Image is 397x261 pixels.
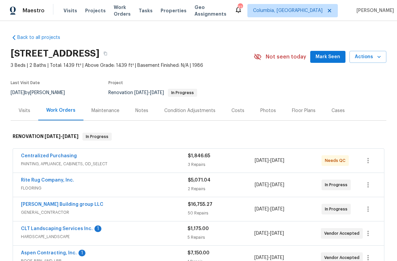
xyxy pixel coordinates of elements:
div: 50 Repairs [188,210,255,216]
span: - [254,254,284,261]
div: 5 Repairs [188,234,254,241]
span: 3 Beds | 2 Baths | Total: 1439 ft² | Above Grade: 1439 ft² | Basement Finished: N/A | 1986 [11,62,254,69]
span: [DATE] [63,134,78,139]
span: - [255,157,284,164]
span: Visits [64,7,77,14]
span: - [45,134,78,139]
a: CLT Landscaping Services Inc. [21,226,93,231]
span: $7,150.00 [188,251,209,255]
span: [DATE] [11,90,25,95]
a: Back to all projects [11,34,74,41]
div: Floor Plans [292,107,316,114]
span: In Progress [325,206,350,212]
div: Notes [135,107,148,114]
span: [DATE] [270,255,284,260]
a: [PERSON_NAME] Building group LLC [21,202,103,207]
div: Maintenance [91,107,119,114]
span: Last Visit Date [11,81,40,85]
span: - [254,230,284,237]
span: PAINTING, APPLIANCE, CABINETS, OD_SELECT [21,161,188,167]
span: Not seen today [266,54,306,60]
a: Aspen Contracting, Inc. [21,251,77,255]
span: GENERAL_CONTRACTOR [21,209,188,216]
span: [DATE] [270,183,284,187]
div: Work Orders [46,107,75,114]
span: $16,755.27 [188,202,212,207]
span: Work Orders [114,4,131,17]
span: - [255,206,284,212]
span: Project [108,81,123,85]
div: Cases [331,107,345,114]
span: - [255,182,284,188]
span: [DATE] [255,158,269,163]
div: 32 [238,4,242,11]
span: Renovation [108,90,197,95]
span: Columbia, [GEOGRAPHIC_DATA] [253,7,323,14]
span: Geo Assignments [195,4,226,17]
div: 2 Repairs [188,186,255,192]
span: Needs QC [325,157,348,164]
span: [DATE] [270,158,284,163]
span: [DATE] [270,231,284,236]
div: 1 [94,225,101,232]
span: [DATE] [255,207,269,211]
span: Actions [355,53,381,61]
span: FLOORING [21,185,188,192]
a: Centralized Purchasing [21,154,77,158]
div: Condition Adjustments [164,107,215,114]
button: Actions [349,51,386,63]
span: [DATE] [134,90,148,95]
div: RENOVATION [DATE]-[DATE]In Progress [11,126,386,147]
span: [DATE] [45,134,61,139]
button: Mark Seen [310,51,345,63]
span: $5,071.04 [188,178,210,183]
div: 3 Repairs [188,161,255,168]
span: Mark Seen [316,53,340,61]
div: Costs [231,107,244,114]
h6: RENOVATION [13,133,78,141]
span: $1,846.65 [188,154,210,158]
div: Visits [19,107,30,114]
span: Vendor Accepted [324,254,362,261]
span: [DATE] [254,255,268,260]
span: In Progress [325,182,350,188]
a: Rite Rug Company, Inc. [21,178,74,183]
span: Projects [85,7,106,14]
span: - [134,90,164,95]
span: HARDSCAPE_LANDSCAPE [21,233,188,240]
span: [DATE] [150,90,164,95]
span: [DATE] [255,183,269,187]
h2: [STREET_ADDRESS] [11,50,99,57]
div: 1 [78,250,85,256]
button: Copy Address [99,48,111,60]
span: $1,175.00 [188,226,209,231]
span: [PERSON_NAME] [354,7,394,14]
span: In Progress [169,91,197,95]
span: [DATE] [254,231,268,236]
span: Vendor Accepted [324,230,362,237]
div: Photos [260,107,276,114]
span: [DATE] [270,207,284,211]
div: by [PERSON_NAME] [11,89,73,97]
span: Tasks [139,8,153,13]
span: In Progress [83,133,111,140]
span: Properties [161,7,187,14]
span: Maestro [23,7,45,14]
